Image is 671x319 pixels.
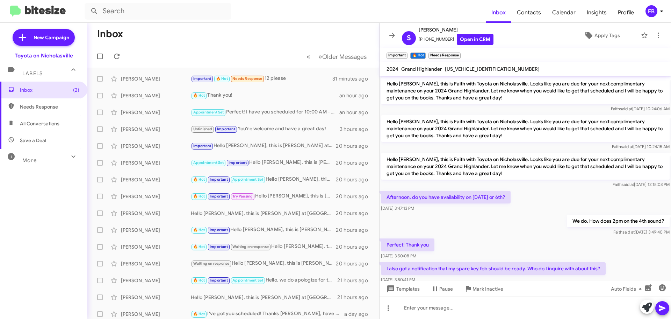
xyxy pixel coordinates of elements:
[191,276,337,284] div: Hello, we do apologize for the message. Thanks for letting us know, we will update our records! H...
[337,277,374,284] div: 21 hours ago
[381,153,670,180] p: Hello [PERSON_NAME], this is Faith with Toyota on Nicholasville. Looks like you are due for your ...
[407,33,411,44] span: S
[121,92,191,99] div: [PERSON_NAME]
[210,228,228,232] span: Important
[387,53,407,59] small: Important
[336,210,374,217] div: 20 hours ago
[640,5,663,17] button: FB
[20,86,79,93] span: Inbox
[193,278,205,283] span: 🔥 Hot
[121,311,191,318] div: [PERSON_NAME]
[217,127,235,131] span: Important
[410,53,425,59] small: 🔥 Hot
[191,125,340,133] div: You're welcome and have a great day!
[303,49,371,64] nav: Page navigation example
[232,177,263,182] span: Appointment Set
[121,143,191,150] div: [PERSON_NAME]
[191,75,332,83] div: 12 please
[85,3,231,20] input: Search
[336,176,374,183] div: 20 hours ago
[191,294,337,301] div: Hello [PERSON_NAME], this is [PERSON_NAME] at [GEOGRAPHIC_DATA] on [GEOGRAPHIC_DATA]. It's been a...
[191,259,336,268] div: Hello [PERSON_NAME], this is [PERSON_NAME] at Toyota on [GEOGRAPHIC_DATA]. It's been a while sinc...
[620,106,632,111] span: said at
[385,283,420,295] span: Templates
[336,243,374,250] div: 20 hours ago
[322,53,367,61] span: Older Messages
[613,182,670,187] span: Faith [DATE] 12:15:03 PM
[306,52,310,61] span: «
[401,66,442,72] span: Grand Highlander
[20,103,79,110] span: Needs Response
[97,28,123,40] h1: Inbox
[191,175,336,183] div: Hello [PERSON_NAME], this is [PERSON_NAME] at [GEOGRAPHIC_DATA] on [GEOGRAPHIC_DATA]. It's been a...
[547,2,581,23] a: Calendar
[193,261,230,266] span: Waiting on response
[232,244,269,249] span: Waiting on response
[210,177,228,182] span: Important
[193,110,224,115] span: Appointment Set
[121,126,191,133] div: [PERSON_NAME]
[121,159,191,166] div: [PERSON_NAME]
[381,206,414,211] span: [DATE] 3:47:13 PM
[339,92,374,99] div: an hour ago
[419,34,493,45] span: [PHONE_NUMBER]
[193,76,211,81] span: Important
[314,49,371,64] button: Next
[121,243,191,250] div: [PERSON_NAME]
[611,106,670,111] span: Faith [DATE] 10:24:06 AM
[445,66,540,72] span: [US_VEHICLE_IDENTIFICATION_NUMBER]
[191,159,336,167] div: Hello [PERSON_NAME], this is [PERSON_NAME] at [GEOGRAPHIC_DATA] on [GEOGRAPHIC_DATA]. It's been a...
[232,194,253,199] span: Try Pausing
[472,283,503,295] span: Mark Inactive
[191,243,336,251] div: Hello [PERSON_NAME], this is [PERSON_NAME] at [GEOGRAPHIC_DATA] on [GEOGRAPHIC_DATA]. It's been a...
[121,227,191,234] div: [PERSON_NAME]
[380,283,425,295] button: Templates
[121,294,191,301] div: [PERSON_NAME]
[302,49,315,64] button: Previous
[22,157,37,164] span: More
[381,253,416,258] span: [DATE] 3:50:08 PM
[621,144,633,149] span: said at
[191,226,336,234] div: Hello [PERSON_NAME], this is [PERSON_NAME] at [GEOGRAPHIC_DATA] on [GEOGRAPHIC_DATA]. It's been a...
[193,127,212,131] span: Unfinished
[340,126,374,133] div: 3 hours ago
[121,277,191,284] div: [PERSON_NAME]
[13,29,75,46] a: New Campaign
[191,142,336,150] div: Hello [PERSON_NAME], this is [PERSON_NAME] at [GEOGRAPHIC_DATA] on [GEOGRAPHIC_DATA]. It's been a...
[193,160,224,165] span: Appointment Set
[121,176,191,183] div: [PERSON_NAME]
[336,143,374,150] div: 20 hours ago
[191,192,336,200] div: Hello [PERSON_NAME], this is [PERSON_NAME] at [GEOGRAPHIC_DATA] on [GEOGRAPHIC_DATA]. It's been a...
[34,34,69,41] span: New Campaign
[419,26,493,34] span: [PERSON_NAME]
[459,283,509,295] button: Mark Inactive
[612,2,640,23] a: Profile
[191,108,339,116] div: Perfect! I have you scheduled for 10:00 AM - [DATE]. Let me know if you need anything else, and h...
[191,310,344,318] div: I've got you scheduled! Thanks [PERSON_NAME], have a great day!
[486,2,511,23] a: Inbox
[193,144,211,148] span: Important
[121,260,191,267] div: [PERSON_NAME]
[20,137,46,144] span: Save a Deal
[73,86,79,93] span: (2)
[121,75,191,82] div: [PERSON_NAME]
[232,278,263,283] span: Appointment Set
[193,244,205,249] span: 🔥 Hot
[344,311,374,318] div: a day ago
[611,283,644,295] span: Auto Fields
[381,277,415,282] span: [DATE] 3:50:41 PM
[381,262,606,275] p: I also got a notification that my spare key fob should be ready. Who do I inquire with about this?
[121,109,191,116] div: [PERSON_NAME]
[622,229,635,235] span: said at
[229,160,247,165] span: Important
[428,53,461,59] small: Needs Response
[439,283,453,295] span: Pause
[387,66,398,72] span: 2024
[425,283,459,295] button: Pause
[567,215,670,227] p: We do. How does 2pm on the 4th sound?
[339,109,374,116] div: an hour ago
[232,76,262,81] span: Needs Response
[193,312,205,316] span: 🔥 Hot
